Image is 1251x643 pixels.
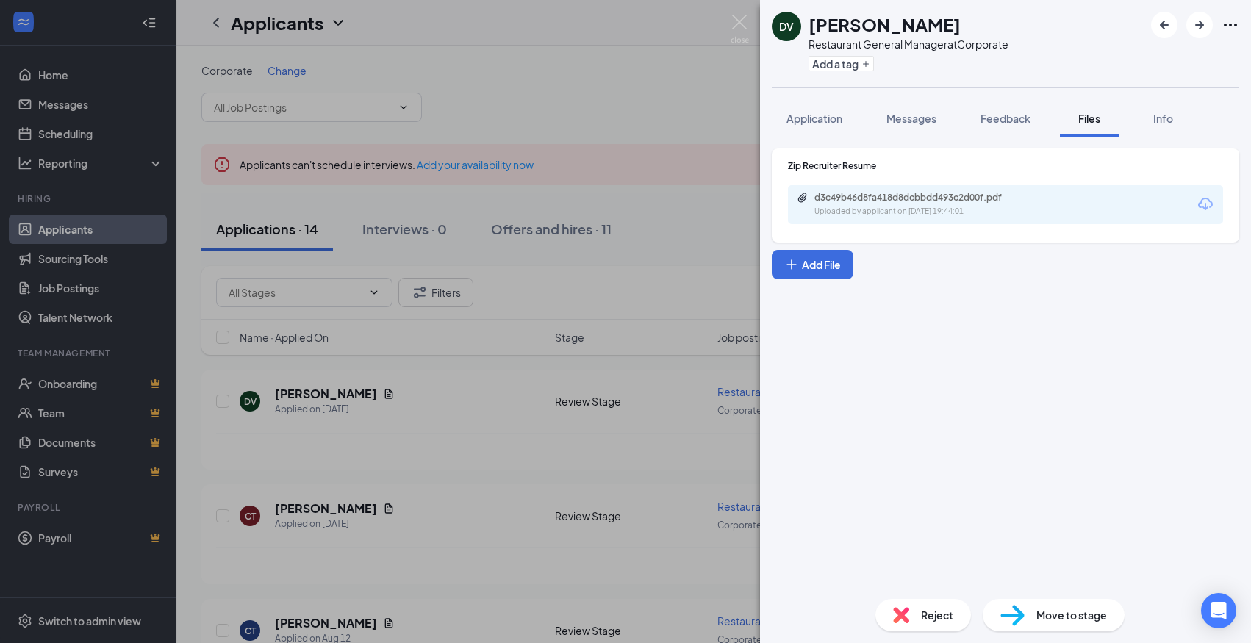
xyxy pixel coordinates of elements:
svg: Download [1197,195,1214,213]
button: ArrowLeftNew [1151,12,1177,38]
span: Reject [921,607,953,623]
span: Move to stage [1036,607,1107,623]
svg: ArrowLeftNew [1155,16,1173,34]
span: Files [1078,112,1100,125]
span: Application [786,112,842,125]
span: Messages [886,112,936,125]
button: PlusAdd a tag [809,56,874,71]
span: Info [1153,112,1173,125]
svg: Paperclip [797,192,809,204]
div: d3c49b46d8fa418d8dcbbdd493c2d00f.pdf [814,192,1020,204]
div: Restaurant General Manager at Corporate [809,37,1008,51]
h1: [PERSON_NAME] [809,12,961,37]
svg: Plus [784,257,799,272]
div: Open Intercom Messenger [1201,593,1236,628]
div: Uploaded by applicant on [DATE] 19:44:01 [814,206,1035,218]
a: Paperclipd3c49b46d8fa418d8dcbbdd493c2d00f.pdfUploaded by applicant on [DATE] 19:44:01 [797,192,1035,218]
svg: Plus [861,60,870,68]
button: Add FilePlus [772,250,853,279]
svg: ArrowRight [1191,16,1208,34]
svg: Ellipses [1222,16,1239,34]
div: DV [779,19,794,34]
div: Zip Recruiter Resume [788,159,1223,172]
span: Feedback [981,112,1030,125]
button: ArrowRight [1186,12,1213,38]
